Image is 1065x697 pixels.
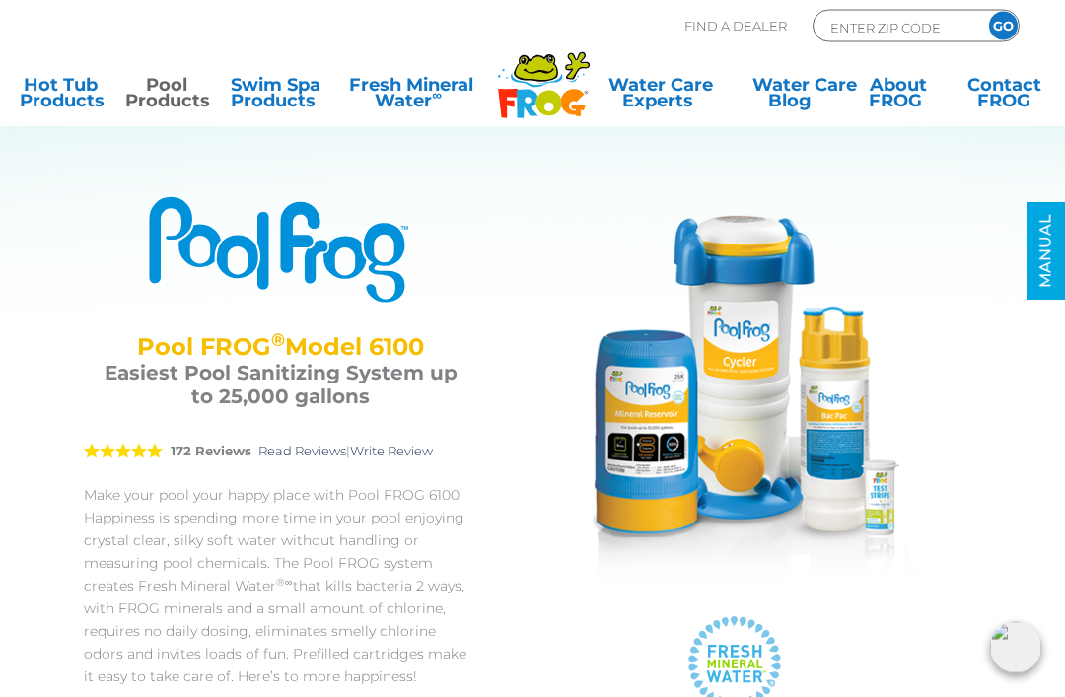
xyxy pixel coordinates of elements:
a: Water CareExperts [594,77,729,116]
input: Zip Code Form [828,16,961,38]
p: Make your pool your happy place with Pool FROG 6100. Happiness is spending more time in your pool... [84,485,477,689]
img: openIcon [990,622,1041,673]
h2: Pool FROG Model 6100 [104,334,458,362]
h3: Easiest Pool Sanitizing System up to 25,000 gallons [104,362,458,409]
a: Read Reviews [258,444,346,459]
a: ContactFROG [963,77,1045,116]
a: Fresh MineralWater∞ [336,77,486,116]
strong: 172 Reviews [171,444,251,459]
a: Swim SpaProducts [231,77,313,116]
a: MANUAL [1027,203,1065,301]
span: 5 [84,444,163,459]
div: | [84,421,477,485]
sup: ∞ [432,87,442,103]
sup: ® [271,330,285,352]
a: Hot TubProducts [20,77,102,116]
a: AboutFROG [858,77,940,116]
a: Write Review [350,444,433,459]
p: Find A Dealer [684,10,787,42]
a: Water CareBlog [752,77,834,116]
input: GO [989,12,1018,40]
sup: ®∞ [276,577,293,590]
a: PoolProducts [125,77,207,116]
